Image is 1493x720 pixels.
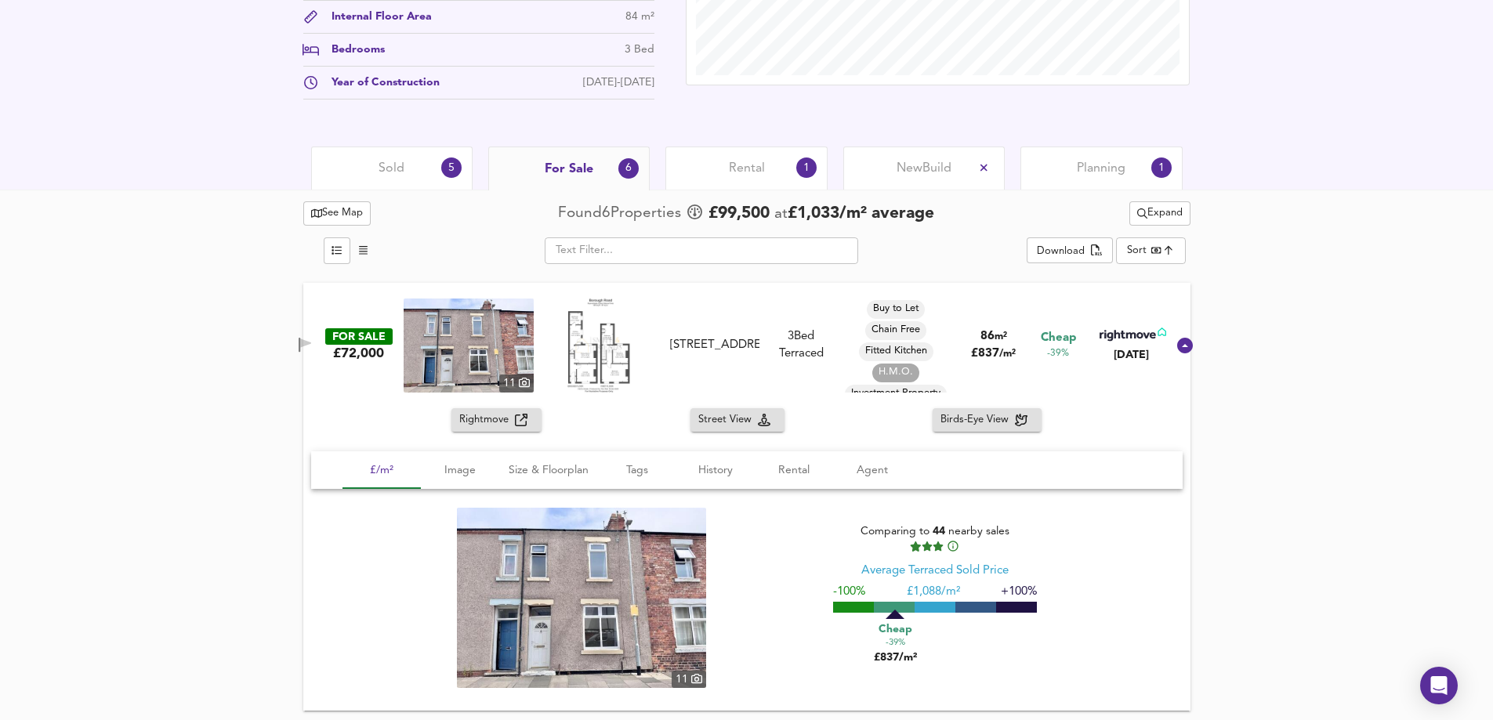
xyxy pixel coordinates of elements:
[404,298,534,393] img: property thumbnail
[690,408,785,432] button: Street View
[670,337,759,353] div: [STREET_ADDRESS]
[499,374,534,392] div: 11
[906,586,959,598] span: £ 1,088/m²
[865,321,926,340] div: Chain Free
[352,461,411,480] span: £/m²
[545,161,593,178] span: For Sale
[618,158,639,179] div: 6
[457,508,706,688] a: property thumbnail 11
[509,461,589,480] span: Size & Floorplan
[766,328,836,362] div: 3 Bed Terraced
[404,298,534,393] a: property thumbnail 11
[451,408,542,432] button: Rightmove
[729,160,765,177] span: Rental
[859,342,933,361] div: Fitted Kitchen
[764,461,824,480] span: Rental
[971,348,1016,360] span: £ 837
[867,300,925,319] div: Buy to Let
[607,461,667,480] span: Tags
[1001,586,1037,598] span: +100%
[1137,204,1183,223] span: Expand
[995,331,1007,342] span: m²
[1129,201,1190,226] div: split button
[1151,157,1172,178] div: 1
[796,157,817,178] div: 1
[319,42,385,58] div: Bedrooms
[865,323,926,337] span: Chain Free
[1096,347,1166,363] div: [DATE]
[1129,201,1190,226] button: Expand
[897,160,951,177] span: New Build
[672,671,706,688] div: 11
[1176,336,1194,355] svg: Show Details
[311,204,364,223] span: See Map
[872,365,919,379] span: H.M.O.
[457,508,706,688] img: property thumbnail
[303,283,1190,408] div: FOR SALE£72,000 property thumbnail 11 Floorplan[STREET_ADDRESS]3Bed TerracedBuy to LetChain FreeF...
[856,619,934,665] div: £837/m²
[698,411,758,429] span: Street View
[933,408,1042,432] button: Birds-Eye View
[558,203,685,224] div: Found 6 Propert ies
[1077,160,1125,177] span: Planning
[379,160,404,177] span: Sold
[867,302,925,316] span: Buy to Let
[879,621,912,637] span: Cheap
[708,202,770,226] span: £ 99,500
[861,563,1009,580] div: Average Terraced Sold Price
[833,586,865,598] span: -100%
[319,9,432,25] div: Internal Floor Area
[788,205,934,222] span: £ 1,033 / m² average
[1027,237,1112,264] button: Download
[845,386,947,400] span: Investment Property
[441,157,462,178] div: 5
[1047,347,1069,360] span: -39%
[686,461,745,480] span: History
[999,349,1016,359] span: / m²
[845,385,947,403] div: Investment Property
[886,637,905,649] span: -39%
[325,328,393,345] div: FOR SALE
[625,9,654,25] div: 84 m²
[303,201,371,226] button: See Map
[843,461,902,480] span: Agent
[459,411,515,429] span: Rightmove
[1041,330,1076,346] span: Cheap
[872,364,919,382] div: H.M.O.
[833,523,1037,553] div: Comparing to nearby sales
[1037,243,1085,261] div: Download
[1420,667,1458,704] div: Open Intercom Messenger
[980,331,995,342] span: 86
[1116,237,1186,264] div: Sort
[1127,243,1147,258] div: Sort
[567,298,631,393] img: Floorplan
[940,411,1015,429] span: Birds-Eye View
[430,461,490,480] span: Image
[1027,237,1112,264] div: split button
[583,74,654,91] div: [DATE]-[DATE]
[333,345,384,362] div: £72,000
[774,207,788,222] span: at
[859,344,933,358] span: Fitted Kitchen
[625,42,654,58] div: 3 Bed
[303,408,1190,711] div: FOR SALE£72,000 property thumbnail 11 Floorplan[STREET_ADDRESS]3Bed TerracedBuy to LetChain FreeF...
[933,526,945,537] span: 44
[545,237,858,264] input: Text Filter...
[319,74,440,91] div: Year of Construction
